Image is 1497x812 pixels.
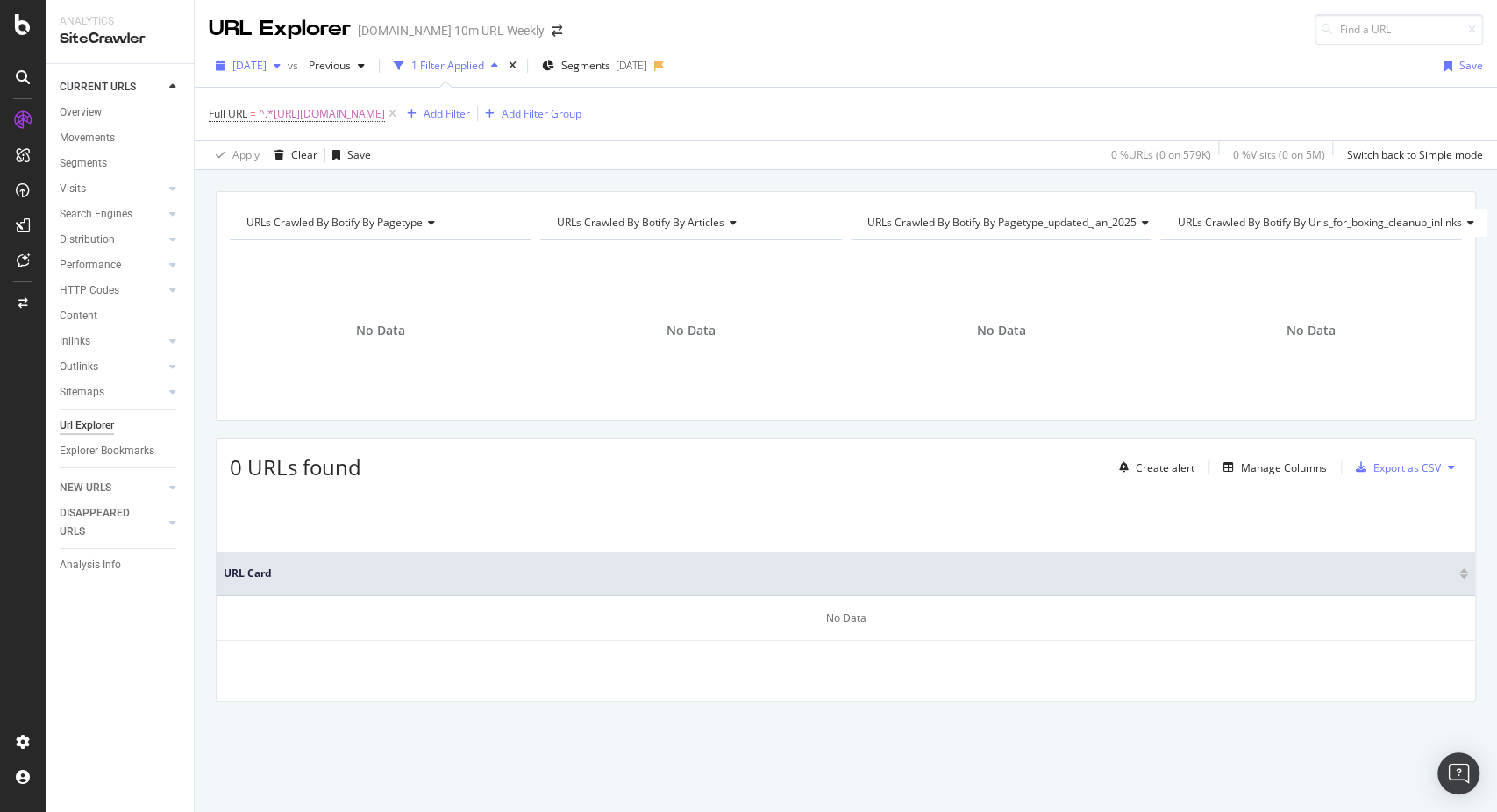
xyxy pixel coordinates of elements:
[250,106,256,121] span: =
[60,154,182,173] a: Segments
[60,417,182,435] a: Url Explorer
[424,106,470,121] div: Add Filter
[60,205,164,224] a: Search Engines
[60,307,97,325] div: Content
[358,22,545,39] div: [DOMAIN_NAME] 10m URL Weekly
[667,322,716,339] span: No Data
[356,322,405,339] span: No Data
[60,504,148,541] div: DISAPPEARED URLS
[387,52,505,80] button: 1 Filter Applied
[60,78,164,96] a: CURRENT URLS
[60,442,154,460] div: Explorer Bookmarks
[1340,141,1483,169] button: Switch back to Simple mode
[209,106,247,121] span: Full URL
[60,556,121,574] div: Analysis Info
[60,154,107,173] div: Segments
[60,281,164,300] a: HTTP Codes
[259,102,385,126] span: ^.*[URL][DOMAIN_NAME]
[1347,147,1483,162] div: Switch back to Simple mode
[224,566,1455,581] span: URL Card
[411,58,484,73] div: 1 Filter Applied
[60,556,182,574] a: Analysis Info
[60,256,121,274] div: Performance
[1241,460,1327,475] div: Manage Columns
[535,52,654,80] button: Segments[DATE]
[400,103,470,125] button: Add Filter
[232,58,267,73] span: 2025 Apr. 6th
[60,231,164,249] a: Distribution
[60,479,164,497] a: NEW URLS
[60,442,182,460] a: Explorer Bookmarks
[478,103,581,125] button: Add Filter Group
[288,58,302,73] span: vs
[209,52,288,80] button: [DATE]
[60,504,164,541] a: DISAPPEARED URLS
[60,231,115,249] div: Distribution
[976,322,1025,339] span: No Data
[60,383,164,402] a: Sitemaps
[1216,457,1327,478] button: Manage Columns
[60,307,182,325] a: Content
[60,417,114,435] div: Url Explorer
[60,180,164,198] a: Visits
[1173,209,1487,237] h4: URLs Crawled By Botify By urls_for_boxing_cleanup_inlinks
[209,14,351,44] div: URL Explorer
[1112,453,1194,481] button: Create alert
[60,78,136,96] div: CURRENT URLS
[60,281,119,300] div: HTTP Codes
[230,452,361,481] span: 0 URLs found
[1233,147,1325,162] div: 0 % Visits ( 0 on 5M )
[60,358,98,376] div: Outlinks
[1111,147,1211,162] div: 0 % URLs ( 0 on 579K )
[1437,52,1483,80] button: Save
[60,129,182,147] a: Movements
[347,147,371,162] div: Save
[60,29,180,49] div: SiteCrawler
[1287,322,1336,339] span: No Data
[505,57,520,75] div: times
[217,596,1475,641] div: No Data
[60,332,90,351] div: Inlinks
[1177,215,1461,230] span: URLs Crawled By Botify By urls_for_boxing_cleanup_inlinks
[209,141,260,169] button: Apply
[864,209,1163,237] h4: URLs Crawled By Botify By pagetype_updated_jan_2025
[60,180,86,198] div: Visits
[1373,460,1441,475] div: Export as CSV
[302,52,372,80] button: Previous
[1315,14,1483,45] input: Find a URL
[1437,752,1479,794] div: Open Intercom Messenger
[60,358,164,376] a: Outlinks
[325,141,371,169] button: Save
[60,332,164,351] a: Inlinks
[243,209,516,237] h4: URLs Crawled By Botify By pagetype
[60,256,164,274] a: Performance
[60,129,115,147] div: Movements
[561,58,610,73] span: Segments
[60,205,132,224] div: Search Engines
[553,209,826,237] h4: URLs Crawled By Botify By articles
[60,479,111,497] div: NEW URLS
[60,103,182,122] a: Overview
[232,147,260,162] div: Apply
[557,215,724,230] span: URLs Crawled By Botify By articles
[60,103,102,122] div: Overview
[502,106,581,121] div: Add Filter Group
[1459,58,1483,73] div: Save
[246,215,423,230] span: URLs Crawled By Botify By pagetype
[291,147,317,162] div: Clear
[302,58,351,73] span: Previous
[1136,460,1194,475] div: Create alert
[616,58,647,73] div: [DATE]
[867,215,1137,230] span: URLs Crawled By Botify By pagetype_updated_jan_2025
[60,14,180,29] div: Analytics
[267,141,317,169] button: Clear
[60,383,104,402] div: Sitemaps
[552,25,562,37] div: arrow-right-arrow-left
[1349,453,1441,481] button: Export as CSV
